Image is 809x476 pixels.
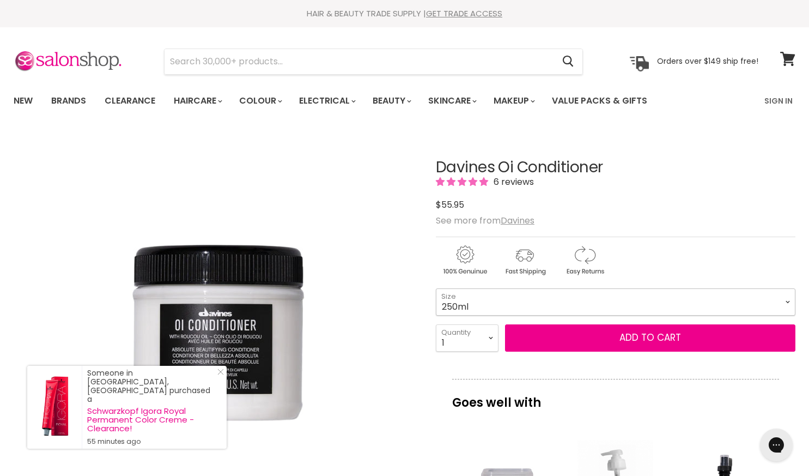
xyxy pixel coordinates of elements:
a: GET TRADE ACCESS [426,8,502,19]
small: 55 minutes ago [87,437,216,446]
button: Add to cart [505,324,795,352]
span: 4.83 stars [436,176,490,188]
iframe: Gorgias live chat messenger [755,425,798,465]
a: Makeup [485,89,542,112]
img: genuine.gif [436,244,494,277]
select: Quantity [436,324,498,352]
svg: Close Icon [217,369,224,375]
button: Search [553,49,582,74]
p: Orders over $149 ship free! [657,56,758,66]
img: shipping.gif [496,244,553,277]
a: Electrical [291,89,362,112]
a: Skincare [420,89,483,112]
a: Close Notification [213,369,224,379]
a: Beauty [364,89,418,112]
input: Search [165,49,553,74]
a: Brands [43,89,94,112]
p: Goes well with [452,379,779,415]
a: Schwarzkopf Igora Royal Permanent Color Creme - Clearance! [87,407,216,433]
a: Sign In [758,89,799,112]
span: See more from [436,214,534,227]
ul: Main menu [5,85,707,117]
a: Clearance [96,89,163,112]
a: Davines [501,214,534,227]
a: Haircare [166,89,229,112]
form: Product [164,49,583,75]
span: $55.95 [436,198,464,211]
span: 6 reviews [490,176,534,188]
a: Value Packs & Gifts [544,89,655,112]
a: New [5,89,41,112]
h1: Davines Oi Conditioner [436,159,795,176]
div: Someone in [GEOGRAPHIC_DATA], [GEOGRAPHIC_DATA] purchased a [87,369,216,446]
img: returns.gif [556,244,613,277]
a: Visit product page [27,366,82,449]
a: Colour [231,89,289,112]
